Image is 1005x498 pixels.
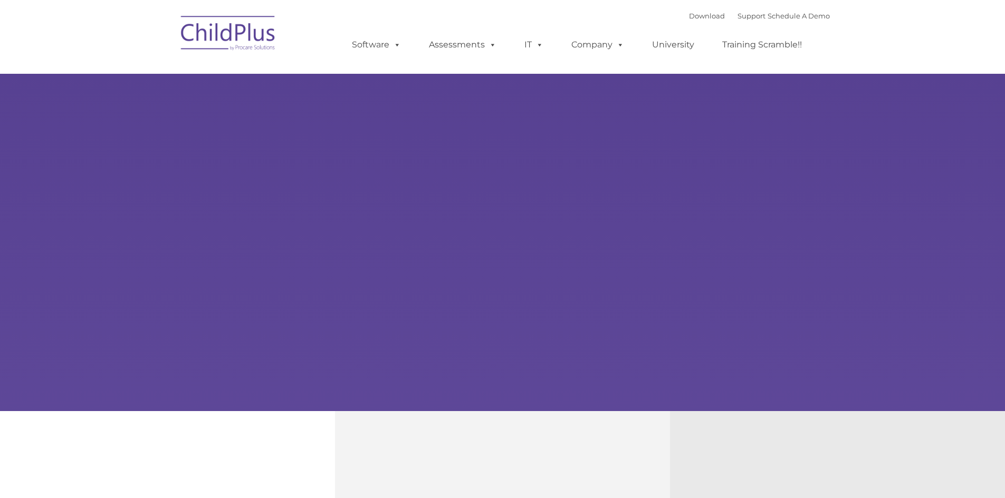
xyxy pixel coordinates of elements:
[514,34,554,55] a: IT
[642,34,705,55] a: University
[561,34,635,55] a: Company
[176,8,281,61] img: ChildPlus by Procare Solutions
[738,12,765,20] a: Support
[341,34,411,55] a: Software
[712,34,812,55] a: Training Scramble!!
[689,12,830,20] font: |
[418,34,507,55] a: Assessments
[689,12,725,20] a: Download
[768,12,830,20] a: Schedule A Demo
